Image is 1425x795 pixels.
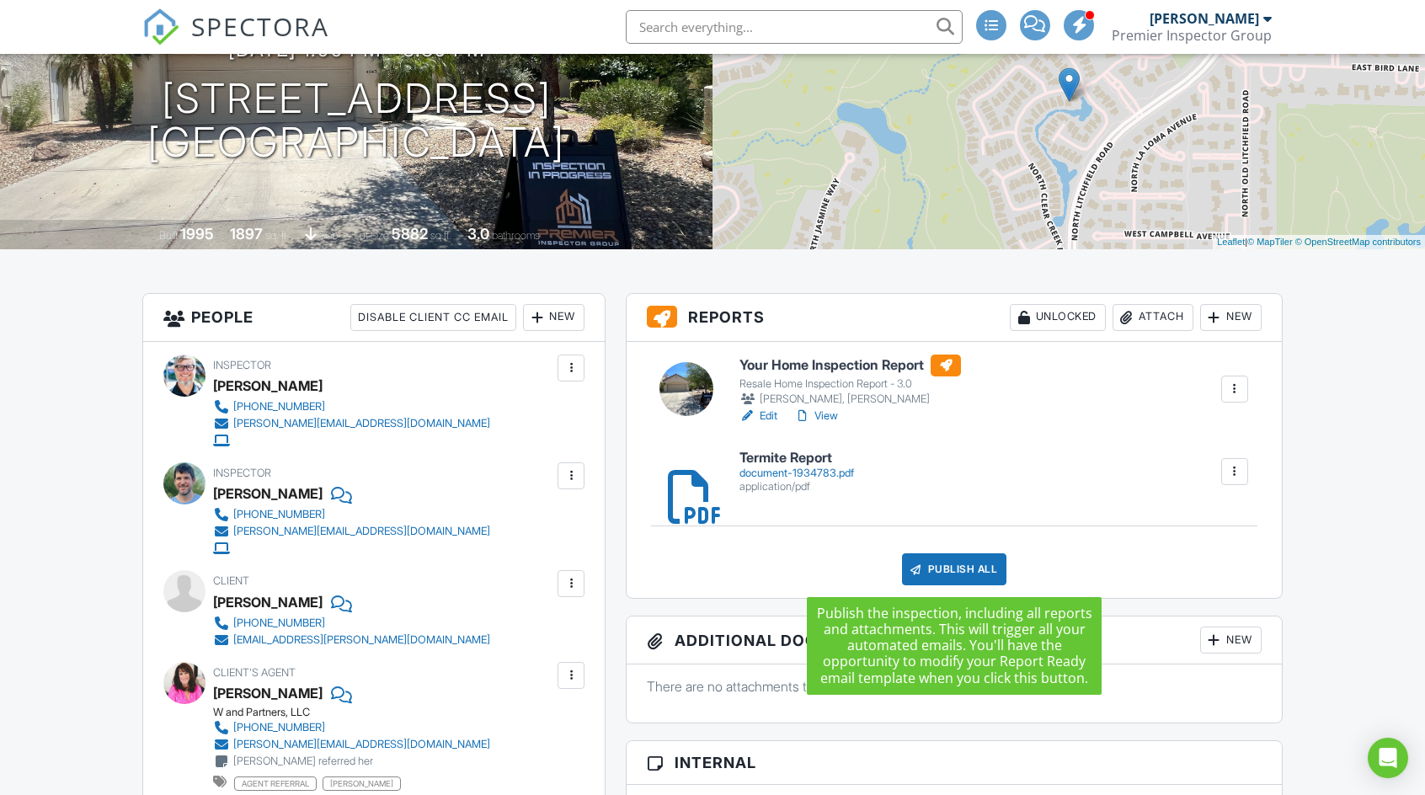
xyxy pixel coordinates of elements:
[213,467,271,479] span: Inspector
[233,417,490,430] div: [PERSON_NAME][EMAIL_ADDRESS][DOMAIN_NAME]
[739,451,854,466] h6: Termite Report
[213,373,323,398] div: [PERSON_NAME]
[1112,27,1272,44] div: Premier Inspector Group
[233,721,325,734] div: [PHONE_NUMBER]
[1200,627,1262,654] div: New
[647,677,1262,696] p: There are no attachments to this inspection.
[213,574,249,587] span: Client
[233,738,490,751] div: [PERSON_NAME][EMAIL_ADDRESS][DOMAIN_NAME]
[739,408,777,424] a: Edit
[1113,304,1193,331] div: Attach
[627,741,1282,785] h3: Internal
[213,415,490,432] a: [PERSON_NAME][EMAIL_ADDRESS][DOMAIN_NAME]
[626,10,963,44] input: Search everything...
[213,506,490,523] a: [PHONE_NUMBER]
[739,480,854,494] div: application/pdf
[213,359,271,371] span: Inspector
[213,666,296,679] span: Client's Agent
[233,633,490,647] div: [EMAIL_ADDRESS][PERSON_NAME][DOMAIN_NAME]
[213,398,490,415] a: [PHONE_NUMBER]
[180,225,214,243] div: 1995
[1368,738,1408,778] div: Open Intercom Messenger
[213,632,490,648] a: [EMAIL_ADDRESS][PERSON_NAME][DOMAIN_NAME]
[142,8,179,45] img: The Best Home Inspection Software - Spectora
[230,225,263,243] div: 1897
[143,294,605,342] h3: People
[147,77,565,166] h1: [STREET_ADDRESS] [GEOGRAPHIC_DATA]
[228,38,485,61] h3: [DATE] 1:00 pm - 3:30 pm
[233,508,325,521] div: [PHONE_NUMBER]
[213,706,504,719] div: W and Partners, LLC
[1010,304,1106,331] div: Unlocked
[350,304,516,331] div: Disable Client CC Email
[354,229,389,242] span: Lot Size
[902,553,1007,585] div: Publish All
[467,225,489,243] div: 3.0
[392,225,428,243] div: 5882
[213,719,490,736] a: [PHONE_NUMBER]
[492,229,540,242] span: bathrooms
[739,391,961,408] div: [PERSON_NAME], [PERSON_NAME]
[1200,304,1262,331] div: New
[213,680,323,706] a: [PERSON_NAME]
[233,755,373,768] div: [PERSON_NAME] referred her
[627,616,1282,664] h3: Additional Documents
[323,776,401,790] span: [PERSON_NAME]
[234,776,317,790] span: Agent Referral
[1295,237,1421,247] a: © OpenStreetMap contributors
[739,467,854,480] div: document-1934783.pdf
[233,400,325,414] div: [PHONE_NUMBER]
[142,23,329,58] a: SPECTORA
[319,229,338,242] span: slab
[159,229,178,242] span: Built
[739,377,961,391] div: Resale Home Inspection Report - 3.0
[213,481,323,506] div: [PERSON_NAME]
[739,355,961,376] h6: Your Home Inspection Report
[523,304,584,331] div: New
[191,8,329,44] span: SPECTORA
[233,616,325,630] div: [PHONE_NUMBER]
[213,590,323,615] div: [PERSON_NAME]
[430,229,451,242] span: sq.ft.
[739,355,961,408] a: Your Home Inspection Report Resale Home Inspection Report - 3.0 [PERSON_NAME], [PERSON_NAME]
[213,523,490,540] a: [PERSON_NAME][EMAIL_ADDRESS][DOMAIN_NAME]
[233,525,490,538] div: [PERSON_NAME][EMAIL_ADDRESS][DOMAIN_NAME]
[627,294,1282,342] h3: Reports
[1150,10,1259,27] div: [PERSON_NAME]
[213,736,490,753] a: [PERSON_NAME][EMAIL_ADDRESS][DOMAIN_NAME]
[265,229,289,242] span: sq. ft.
[739,451,854,494] a: Termite Report document-1934783.pdf application/pdf
[1247,237,1293,247] a: © MapTiler
[213,615,490,632] a: [PHONE_NUMBER]
[1213,235,1425,249] div: |
[1217,237,1245,247] a: Leaflet
[794,408,838,424] a: View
